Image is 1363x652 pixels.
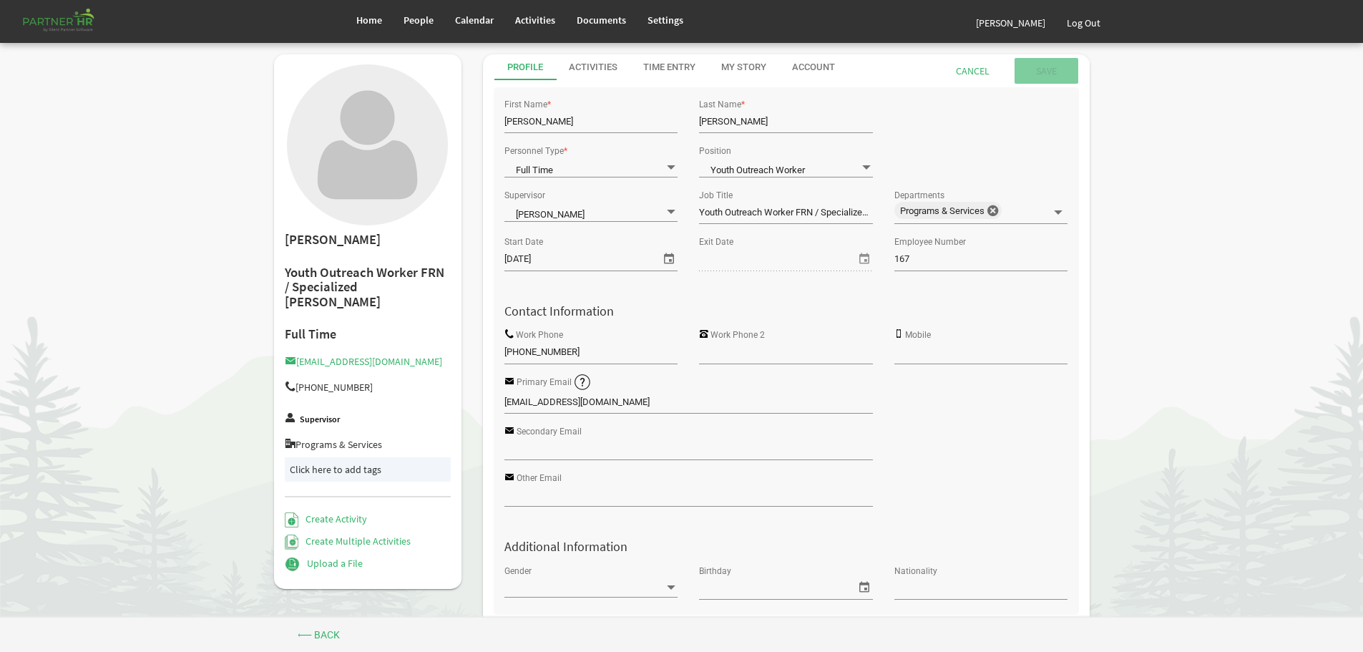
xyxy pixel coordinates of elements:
[504,147,564,156] label: Personnel Type
[905,331,931,340] label: Mobile
[1056,3,1111,43] a: Log Out
[285,439,451,450] h5: Programs & Services
[504,100,547,110] label: First Name
[699,147,731,156] label: Position
[965,3,1056,43] a: [PERSON_NAME]
[287,64,448,225] img: User with no profile picture
[285,557,363,570] a: Upload a File
[300,415,340,424] label: Supervisor
[699,567,731,576] label: Birthday
[648,14,683,26] span: Settings
[934,58,1011,84] a: Cancel
[894,191,944,200] label: Departments
[507,61,543,74] div: Profile
[285,535,299,550] img: Create Multiple Activities
[643,61,695,74] div: Time Entry
[1015,58,1078,84] input: Save
[356,14,382,26] span: Home
[494,304,1079,318] h4: Contact Information
[515,14,555,26] span: Activities
[285,512,298,527] img: Create Activity
[577,14,626,26] span: Documents
[856,249,873,268] span: select
[894,202,1002,219] span: Programs & Services
[699,191,733,200] label: Job Title
[494,54,1101,80] div: tab-header
[710,331,765,340] label: Work Phone 2
[285,233,451,248] h2: [PERSON_NAME]
[894,567,937,576] label: Nationality
[517,427,582,437] label: Secondary Email
[856,578,873,596] span: select
[721,61,766,74] div: My Story
[404,14,434,26] span: People
[504,238,543,247] label: Start Date
[285,355,442,368] a: [EMAIL_ADDRESS][DOMAIN_NAME]
[285,557,300,572] img: Upload a File
[504,191,545,200] label: Supervisor
[900,205,987,216] span: Programs & Services
[792,61,835,74] div: Account
[516,331,563,340] label: Work Phone
[517,474,562,483] label: Other Email
[285,381,451,393] h5: [PHONE_NUMBER]
[894,238,966,247] label: Employee Number
[504,567,532,576] label: Gender
[494,540,1079,554] h4: Additional Information
[285,327,451,341] h4: Full Time
[285,512,367,525] a: Create Activity
[699,100,741,110] label: Last Name
[285,535,411,548] a: Create Multiple Activities
[699,238,733,247] label: Exit Date
[455,14,494,26] span: Calendar
[517,378,572,387] label: Primary Email
[285,266,451,310] h2: Youth Outreach Worker FRN / Specialized [PERSON_NAME]
[290,462,446,477] div: Click here to add tags
[569,61,617,74] div: Activities
[660,249,678,268] span: select
[574,374,592,391] img: question-sm.png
